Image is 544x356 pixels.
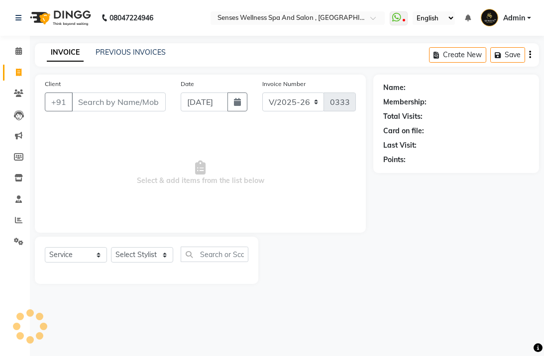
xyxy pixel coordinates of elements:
div: Name: [383,83,406,93]
button: Save [490,47,525,63]
a: INVOICE [47,44,84,62]
input: Search or Scan [181,247,248,262]
button: Create New [429,47,486,63]
div: Total Visits: [383,111,423,122]
img: Admin [481,9,498,26]
img: logo [25,4,94,32]
span: Select & add items from the list below [45,123,356,223]
a: PREVIOUS INVOICES [96,48,166,57]
input: Search by Name/Mobile/Email/Code [72,92,166,111]
div: Last Visit: [383,140,417,151]
button: +91 [45,92,73,111]
label: Client [45,80,61,89]
label: Date [181,80,194,89]
div: Membership: [383,97,427,107]
span: Admin [503,13,525,23]
div: Points: [383,155,406,165]
b: 08047224946 [109,4,153,32]
label: Invoice Number [262,80,306,89]
div: Card on file: [383,126,424,136]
